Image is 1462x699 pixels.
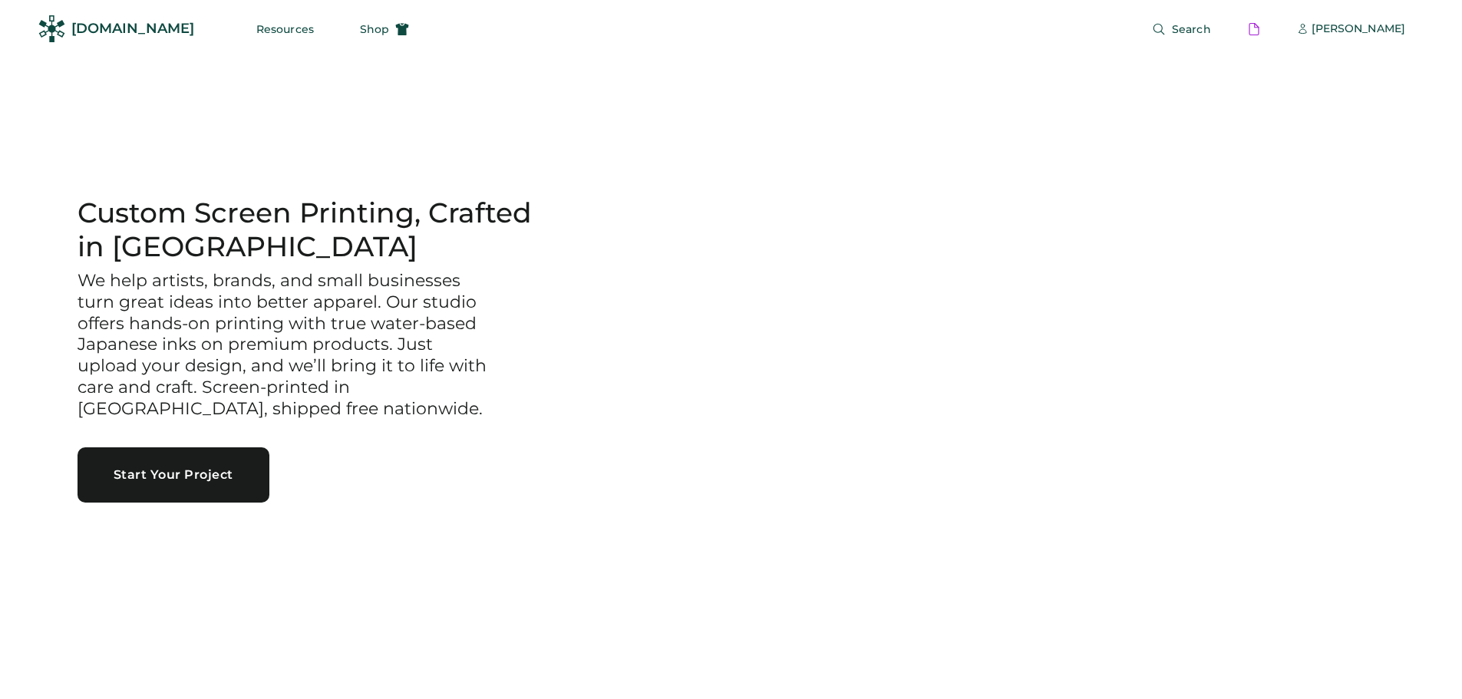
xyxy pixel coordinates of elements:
button: Start Your Project [78,447,269,503]
img: Rendered Logo - Screens [38,15,65,42]
div: [DOMAIN_NAME] [71,19,194,38]
button: Search [1134,14,1229,45]
button: Shop [342,14,427,45]
span: Shop [360,24,389,35]
span: Search [1172,24,1211,35]
h1: Custom Screen Printing, Crafted in [GEOGRAPHIC_DATA] [78,196,556,264]
h3: We help artists, brands, and small businesses turn great ideas into better apparel. Our studio of... [78,270,492,420]
button: Resources [238,14,332,45]
div: [PERSON_NAME] [1312,21,1405,37]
